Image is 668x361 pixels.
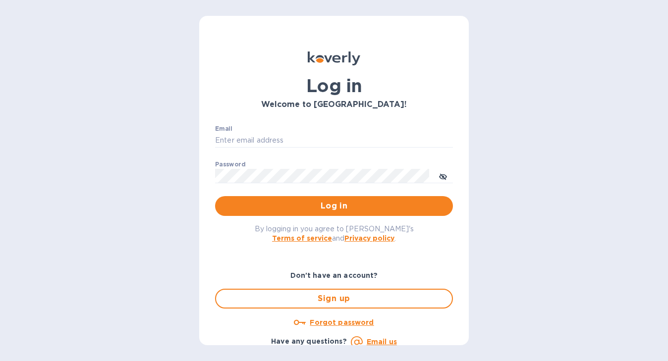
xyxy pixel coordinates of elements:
[433,166,453,186] button: toggle password visibility
[344,234,394,242] a: Privacy policy
[215,161,245,167] label: Password
[215,196,453,216] button: Log in
[215,75,453,96] h1: Log in
[224,293,444,305] span: Sign up
[215,100,453,109] h3: Welcome to [GEOGRAPHIC_DATA]!
[367,338,397,346] a: Email us
[308,52,360,65] img: Koverly
[223,200,445,212] span: Log in
[310,318,374,326] u: Forgot password
[271,337,347,345] b: Have any questions?
[272,234,332,242] a: Terms of service
[215,126,232,132] label: Email
[255,225,414,242] span: By logging in you agree to [PERSON_NAME]'s and .
[215,289,453,309] button: Sign up
[290,271,378,279] b: Don't have an account?
[215,133,453,148] input: Enter email address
